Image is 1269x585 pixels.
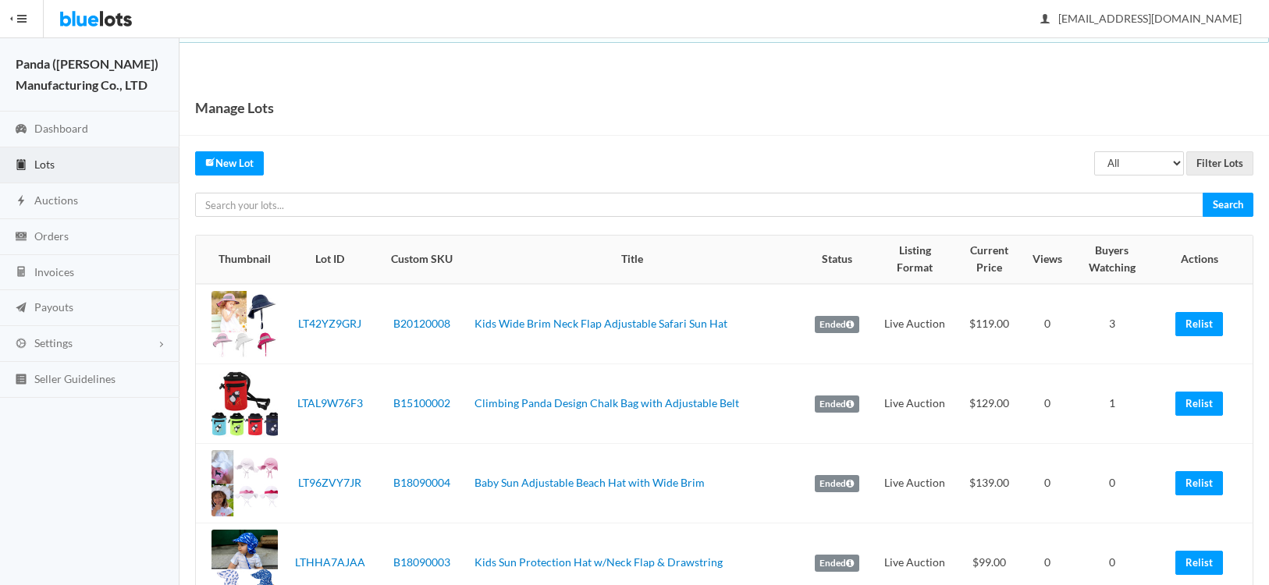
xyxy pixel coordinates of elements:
[298,476,361,489] a: LT96ZVY7JR
[1175,551,1223,575] a: Relist
[1068,444,1156,523] td: 0
[195,96,274,119] h1: Manage Lots
[298,317,361,330] a: LT42YZ9GRJ
[1068,364,1156,444] td: 1
[1041,12,1242,25] span: [EMAIL_ADDRESS][DOMAIN_NAME]
[34,122,88,135] span: Dashboard
[877,236,953,284] th: Listing Format
[205,157,215,167] ion-icon: create
[468,236,797,284] th: Title
[877,364,953,444] td: Live Auction
[815,316,859,333] label: Ended
[195,151,264,175] a: createNew Lot
[13,230,29,245] ion-icon: cash
[1068,284,1156,364] td: 3
[1175,312,1223,336] a: Relist
[1156,236,1253,284] th: Actions
[1037,12,1053,27] ion-icon: person
[877,444,953,523] td: Live Auction
[196,236,284,284] th: Thumbnail
[13,194,29,209] ion-icon: flash
[34,372,116,385] span: Seller Guidelines
[953,444,1026,523] td: $139.00
[284,236,375,284] th: Lot ID
[1175,392,1223,416] a: Relist
[815,475,859,492] label: Ended
[13,301,29,316] ion-icon: paper plane
[815,555,859,572] label: Ended
[1203,193,1253,217] input: Search
[953,364,1026,444] td: $129.00
[475,555,723,569] a: Kids Sun Protection Hat w/Neck Flap & Drawstring
[953,236,1026,284] th: Current Price
[1068,236,1156,284] th: Buyers Watching
[1026,236,1068,284] th: Views
[815,395,859,413] label: Ended
[34,193,78,207] span: Auctions
[393,317,450,330] a: B20120008
[797,236,877,284] th: Status
[393,396,450,409] a: B15100002
[16,56,158,92] strong: Panda ([PERSON_NAME]) Manufacturing Co., LTD
[34,265,74,278] span: Invoices
[953,284,1026,364] td: $119.00
[475,317,727,330] a: Kids Wide Brim Neck Flap Adjustable Safari Sun Hat
[375,236,468,284] th: Custom SKU
[1175,471,1223,495] a: Relist
[475,476,705,489] a: Baby Sun Adjustable Beach Hat with Wide Brim
[475,396,739,409] a: Climbing Panda Design Chalk Bag with Adjustable Belt
[297,396,363,409] a: LTAL9W76F3
[393,555,450,569] a: B18090003
[13,158,29,173] ion-icon: clipboard
[1186,151,1253,175] input: Filter Lots
[13,373,29,388] ion-icon: list box
[34,158,55,171] span: Lots
[195,193,1203,217] input: Search your lots...
[13,265,29,280] ion-icon: calculator
[13,337,29,352] ion-icon: cog
[1026,364,1068,444] td: 0
[877,284,953,364] td: Live Auction
[1026,284,1068,364] td: 0
[34,229,69,243] span: Orders
[34,300,73,314] span: Payouts
[1026,444,1068,523] td: 0
[393,476,450,489] a: B18090004
[13,122,29,137] ion-icon: speedometer
[34,336,73,349] span: Settings
[295,555,365,569] a: LTHHA7AJAA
